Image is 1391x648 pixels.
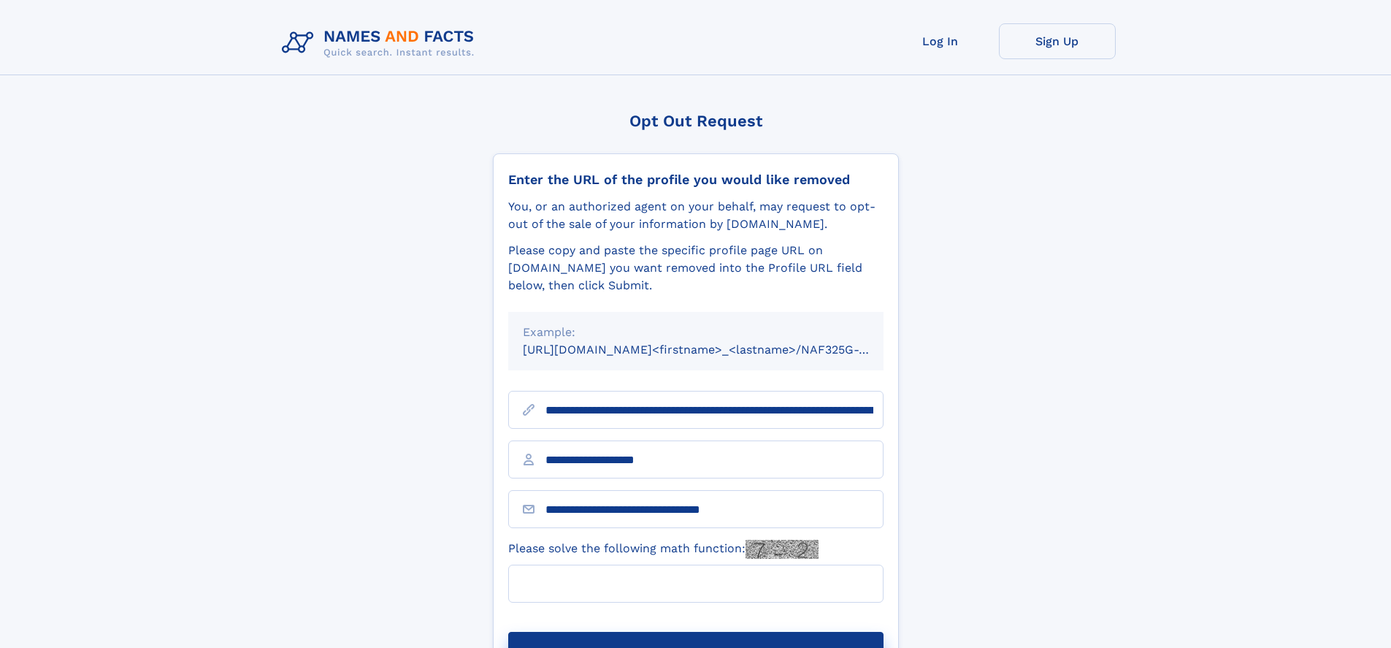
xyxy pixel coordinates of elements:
[882,23,999,59] a: Log In
[523,343,911,357] small: [URL][DOMAIN_NAME]<firstname>_<lastname>/NAF325G-xxxxxxxx
[508,198,884,233] div: You, or an authorized agent on your behalf, may request to opt-out of the sale of your informatio...
[523,324,869,341] div: Example:
[508,242,884,294] div: Please copy and paste the specific profile page URL on [DOMAIN_NAME] you want removed into the Pr...
[493,112,899,130] div: Opt Out Request
[508,172,884,188] div: Enter the URL of the profile you would like removed
[276,23,486,63] img: Logo Names and Facts
[508,540,819,559] label: Please solve the following math function:
[999,23,1116,59] a: Sign Up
